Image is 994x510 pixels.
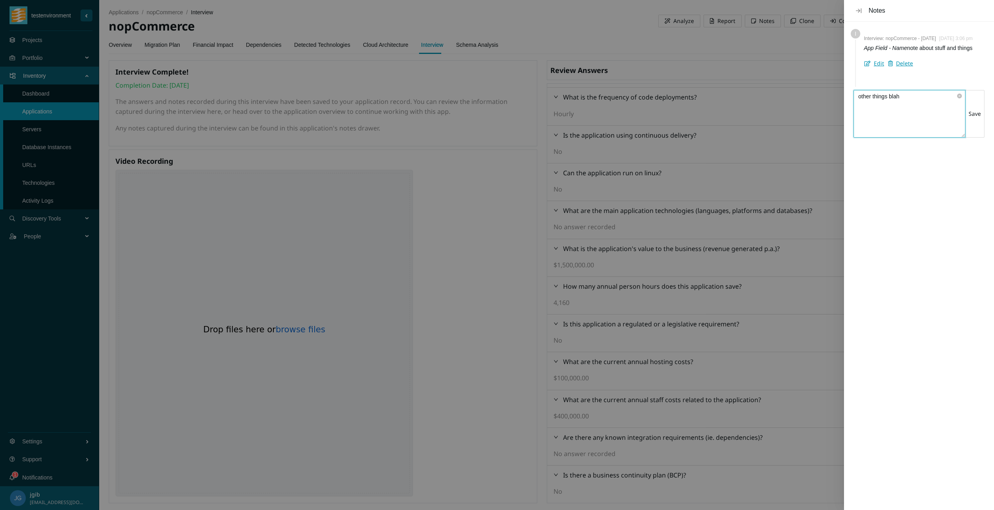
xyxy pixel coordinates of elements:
button: Save [965,90,984,138]
button: Delete [888,57,913,70]
button: Close [854,7,864,14]
span: [DATE] 3:06 pm [939,35,976,42]
span: I [855,29,856,38]
span: Interview: nopCommerce - [DATE] [864,35,939,42]
span: Delete [896,59,913,68]
div: Notes [869,6,984,15]
button: Edit [864,57,884,70]
span: Edit [874,59,884,68]
textarea: New note [854,90,965,137]
span: close-circle [957,94,962,98]
p: note about stuff and things [864,44,981,52]
span: Save [969,109,981,118]
em: App Field - Name [864,45,907,51]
